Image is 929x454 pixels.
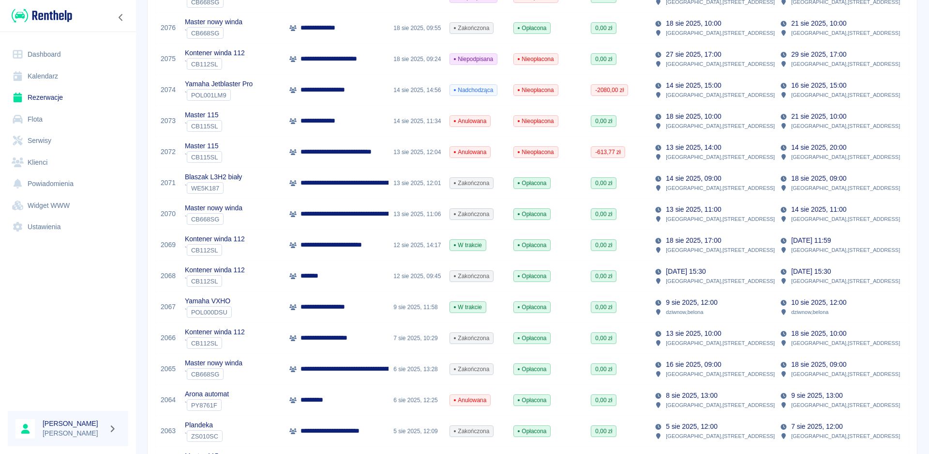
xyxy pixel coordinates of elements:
[666,111,721,122] p: 18 sie 2025, 10:00
[791,111,846,122] p: 21 sie 2025, 10:00
[8,44,128,65] a: Dashboard
[791,18,846,29] p: 21 sie 2025, 10:00
[791,370,900,378] p: [GEOGRAPHIC_DATA] , [STREET_ADDRESS]
[185,203,242,213] p: Master nowy winda
[450,396,490,405] span: Anulowana
[185,151,222,163] div: `
[185,306,232,318] div: `
[791,153,900,161] p: [GEOGRAPHIC_DATA] , [STREET_ADDRESS]
[514,117,557,125] span: Nieopłacona
[514,334,550,343] span: Opłacona
[591,210,616,219] span: 0,00 zł
[591,396,616,405] span: 0,00 zł
[450,117,490,125] span: Anulowana
[389,106,445,137] div: 14 sie 2025, 11:34
[185,337,245,349] div: `
[161,333,176,343] a: 2066
[450,148,490,157] span: Anulowana
[450,241,486,250] span: W trakcie
[43,428,105,438] p: [PERSON_NAME]
[514,272,550,281] span: Opłacona
[791,91,900,99] p: [GEOGRAPHIC_DATA] , [STREET_ADDRESS]
[591,179,616,188] span: 0,00 zł
[791,60,900,68] p: [GEOGRAPHIC_DATA] , [STREET_ADDRESS]
[161,116,176,126] a: 2073
[185,358,242,368] p: Master nowy winda
[114,11,128,24] button: Zwiń nawigację
[185,275,245,287] div: `
[591,86,628,94] span: -2080,00 zł
[389,323,445,354] div: 7 sie 2025, 10:29
[389,44,445,75] div: 18 sie 2025, 09:24
[514,365,550,374] span: Opłacona
[185,27,242,39] div: `
[8,173,128,195] a: Powiadomienia
[666,297,718,308] p: 9 sie 2025, 12:00
[187,371,223,378] span: CB668SG
[666,308,703,316] p: dziwnow , belona
[514,86,557,94] span: Nieopłacona
[666,329,721,339] p: 13 sie 2025, 10:00
[791,142,846,153] p: 14 sie 2025, 20:00
[185,265,245,275] p: Kontener winda 112
[12,8,72,24] img: Renthelp logo
[389,261,445,292] div: 12 sie 2025, 09:45
[450,334,493,343] span: Zakończona
[185,58,245,70] div: `
[185,120,222,132] div: `
[187,247,222,254] span: CB112SL
[389,13,445,44] div: 18 sie 2025, 09:55
[185,296,232,306] p: Yamaha VXHO
[185,234,245,244] p: Kontener winda 112
[591,241,616,250] span: 0,00 zł
[791,266,831,277] p: [DATE] 15:30
[791,391,843,401] p: 9 sie 2025, 13:00
[185,141,222,151] p: Master 115
[791,432,900,440] p: [GEOGRAPHIC_DATA] , [STREET_ADDRESS]
[43,419,105,428] h6: [PERSON_NAME]
[161,240,176,250] a: 2069
[791,49,846,60] p: 29 sie 2025, 17:00
[666,432,775,440] p: [GEOGRAPHIC_DATA] , [STREET_ADDRESS]
[514,148,557,157] span: Nieopłacona
[161,395,176,405] a: 2064
[161,302,176,312] a: 2067
[791,173,846,184] p: 18 sie 2025, 09:00
[666,246,775,254] p: [GEOGRAPHIC_DATA] , [STREET_ADDRESS]
[666,18,721,29] p: 18 sie 2025, 10:00
[450,210,493,219] span: Zakończona
[450,272,493,281] span: Zakończona
[666,360,721,370] p: 16 sie 2025, 09:00
[161,209,176,219] a: 2070
[591,272,616,281] span: 0,00 zł
[389,292,445,323] div: 9 sie 2025, 11:58
[161,426,176,436] a: 2063
[666,49,721,60] p: 27 sie 2025, 17:00
[666,401,775,409] p: [GEOGRAPHIC_DATA] , [STREET_ADDRESS]
[185,89,253,101] div: `
[591,117,616,125] span: 0,00 zł
[8,65,128,87] a: Kalendarz
[185,79,253,89] p: Yamaha Jetblaster Pro
[591,303,616,312] span: 0,00 zł
[514,179,550,188] span: Opłacona
[8,216,128,238] a: Ustawienia
[450,179,493,188] span: Zakończona
[666,80,721,91] p: 14 sie 2025, 15:00
[185,213,242,225] div: `
[8,152,128,173] a: Klienci
[666,122,775,130] p: [GEOGRAPHIC_DATA] , [STREET_ADDRESS]
[187,402,221,409] span: PY8761F
[791,308,828,316] p: dziwnow , belona
[450,303,486,312] span: W trakcie
[791,422,843,432] p: 7 sie 2025, 12:00
[791,235,831,246] p: [DATE] 11:59
[161,147,176,157] a: 2072
[591,148,624,157] span: -613,77 zł
[666,266,705,277] p: [DATE] 15:30
[8,109,128,130] a: Flota
[185,244,245,256] div: `
[666,153,775,161] p: [GEOGRAPHIC_DATA] , [STREET_ADDRESS]
[591,365,616,374] span: 0,00 zł
[791,339,900,347] p: [GEOGRAPHIC_DATA] , [STREET_ADDRESS]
